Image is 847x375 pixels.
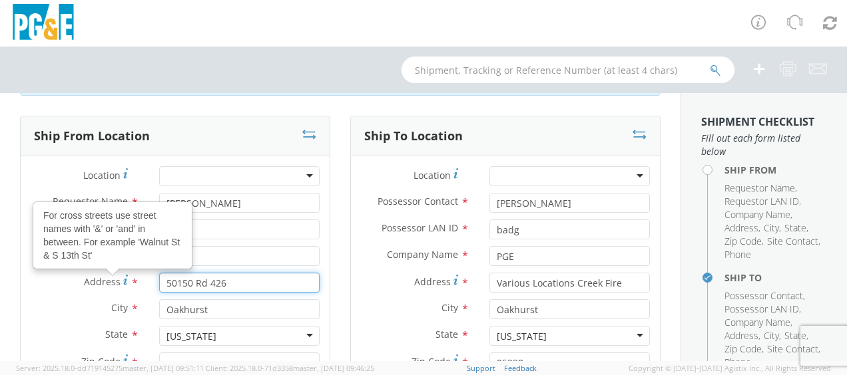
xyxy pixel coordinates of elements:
span: Copyright © [DATE]-[DATE] Agistix Inc., All Rights Reserved [629,363,831,374]
span: Address [84,275,121,288]
span: Zip Code [724,235,762,247]
div: For cross streets use street names with '&' or 'and' in between. For example 'Walnut St & S 13th St' [34,203,191,268]
span: master, [DATE] 09:51:11 [123,363,204,373]
img: pge-logo-06675f144f4cfa6a6814.png [10,4,77,43]
span: Requestor Name [53,195,128,207]
span: State [105,328,128,340]
span: Requestor Name [724,182,795,194]
input: Shipment, Tracking or Reference Number (at least 4 chars) [402,57,734,83]
span: Possessor LAN ID [724,303,799,315]
h4: Ship To [724,273,827,283]
span: Company Name [387,248,458,261]
span: City [764,221,779,234]
span: Client: 2025.18.0-71d3358 [206,363,374,373]
span: Possessor LAN ID [382,221,458,234]
li: , [764,329,781,342]
li: , [724,221,760,235]
span: Site Contact [767,342,818,355]
div: [US_STATE] [166,330,216,343]
li: , [767,342,820,356]
h3: Ship To Location [364,130,463,143]
a: Feedback [504,363,537,373]
li: , [724,329,760,342]
li: , [724,182,797,195]
span: Zip Code [724,342,762,355]
li: , [724,316,792,329]
span: Address [414,275,451,288]
span: Phone [724,356,751,368]
span: Location [414,169,451,182]
span: Company Name [724,316,790,328]
span: Site Contact [767,235,818,247]
span: Address [724,221,758,234]
strong: Shipment Checklist [701,114,814,129]
span: Zip Code [412,355,451,368]
span: Zip Code [81,355,121,368]
h4: Ship From [724,165,827,175]
li: , [767,235,820,248]
li: , [764,221,781,235]
li: , [724,289,805,303]
li: , [724,208,792,221]
span: Company Name [724,208,790,221]
span: master, [DATE] 09:46:25 [293,363,374,373]
h3: Ship From Location [34,130,150,143]
span: City [441,301,458,314]
li: , [724,195,801,208]
span: State [435,328,458,340]
li: , [724,235,764,248]
span: Possessor Contact [724,289,803,302]
li: , [784,329,808,342]
span: Fill out each form listed below [701,132,827,158]
span: Possessor Contact [378,195,458,207]
span: Phone [724,248,751,261]
span: Address [724,329,758,342]
div: [US_STATE] [497,330,547,343]
span: City [111,301,128,314]
span: Server: 2025.18.0-dd719145275 [16,363,204,373]
span: Requestor LAN ID [724,195,799,207]
a: Support [467,363,495,373]
li: , [724,342,764,356]
span: City [764,329,779,342]
li: , [784,221,808,235]
span: State [784,221,806,234]
span: Location [83,169,121,182]
span: State [784,329,806,342]
li: , [724,303,801,316]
